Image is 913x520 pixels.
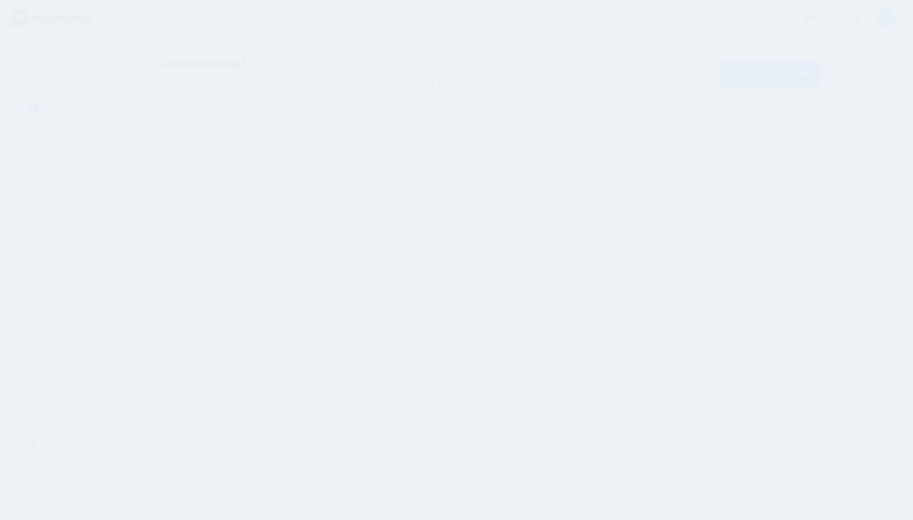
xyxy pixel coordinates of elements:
[783,490,899,506] a: Tell us how we can improve
[802,72,808,76] img: arrow-down-white.png
[27,65,39,75] img: menu.png
[720,61,791,88] a: Create Post
[161,56,245,70] span: Good morning!
[794,5,895,34] a: My Account
[161,75,595,90] span: Here's an overview of your activity and recommendations for this workspace.
[11,9,91,29] img: Missinglettr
